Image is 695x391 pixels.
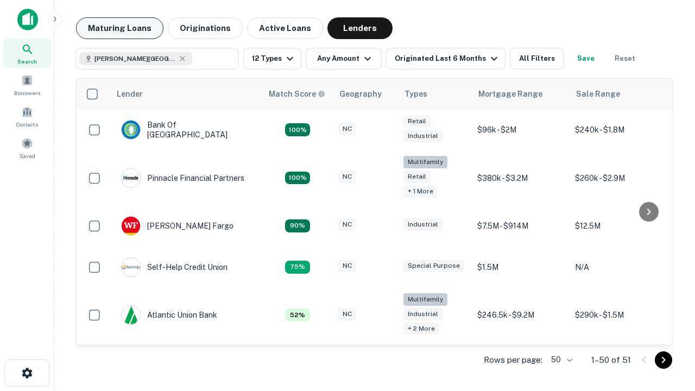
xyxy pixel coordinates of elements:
[262,79,333,109] th: Capitalize uses an advanced AI algorithm to match your search with the best lender. The match sco...
[94,54,176,64] span: [PERSON_NAME][GEOGRAPHIC_DATA], [GEOGRAPHIC_DATA]
[403,171,431,183] div: Retail
[510,48,564,70] button: All Filters
[168,17,243,39] button: Originations
[339,87,382,100] div: Geography
[608,48,642,70] button: Reset
[306,48,382,70] button: Any Amount
[395,52,501,65] div: Originated Last 6 Months
[117,87,143,100] div: Lender
[472,247,570,288] td: $1.5M
[14,89,40,97] span: Borrowers
[243,48,301,70] button: 12 Types
[478,87,542,100] div: Mortgage Range
[285,123,310,136] div: Matching Properties: 14, hasApolloMatch: undefined
[3,133,51,162] a: Saved
[403,308,443,320] div: Industrial
[403,260,464,272] div: Special Purpose
[122,306,140,324] img: picture
[472,150,570,205] td: $380k - $3.2M
[16,120,38,129] span: Contacts
[327,17,393,39] button: Lenders
[403,130,443,142] div: Industrial
[472,79,570,109] th: Mortgage Range
[285,219,310,232] div: Matching Properties: 12, hasApolloMatch: undefined
[17,9,38,30] img: capitalize-icon.png
[403,185,438,198] div: + 1 more
[398,79,472,109] th: Types
[570,205,667,247] td: $12.5M
[655,351,672,369] button: Go to next page
[338,123,356,135] div: NC
[641,304,695,356] iframe: Chat Widget
[121,257,228,277] div: Self-help Credit Union
[484,354,542,367] p: Rows per page:
[17,57,37,66] span: Search
[20,152,35,160] span: Saved
[333,79,398,109] th: Geography
[121,305,217,325] div: Atlantic Union Bank
[568,48,603,70] button: Save your search to get updates of matches that match your search criteria.
[338,308,356,320] div: NC
[122,217,140,235] img: picture
[247,17,323,39] button: Active Loans
[285,308,310,321] div: Matching Properties: 7, hasApolloMatch: undefined
[3,102,51,131] a: Contacts
[547,352,574,368] div: 50
[570,79,667,109] th: Sale Range
[386,48,506,70] button: Originated Last 6 Months
[403,218,443,231] div: Industrial
[110,79,262,109] th: Lender
[121,120,251,140] div: Bank Of [GEOGRAPHIC_DATA]
[3,70,51,99] a: Borrowers
[285,261,310,274] div: Matching Properties: 10, hasApolloMatch: undefined
[285,172,310,185] div: Matching Properties: 24, hasApolloMatch: undefined
[472,288,570,343] td: $246.5k - $9.2M
[338,218,356,231] div: NC
[570,109,667,150] td: $240k - $1.8M
[403,156,447,168] div: Multifamily
[338,171,356,183] div: NC
[403,115,431,128] div: Retail
[122,258,140,276] img: picture
[338,260,356,272] div: NC
[121,216,233,236] div: [PERSON_NAME] Fargo
[122,169,140,187] img: picture
[570,288,667,343] td: $290k - $1.5M
[570,247,667,288] td: N/A
[122,121,140,139] img: picture
[269,88,323,100] h6: Match Score
[405,87,427,100] div: Types
[591,354,631,367] p: 1–50 of 51
[570,150,667,205] td: $260k - $2.9M
[121,168,244,188] div: Pinnacle Financial Partners
[403,293,447,306] div: Multifamily
[76,17,163,39] button: Maturing Loans
[576,87,620,100] div: Sale Range
[472,109,570,150] td: $96k - $2M
[269,88,325,100] div: Capitalize uses an advanced AI algorithm to match your search with the best lender. The match sco...
[472,205,570,247] td: $7.5M - $914M
[3,39,51,68] a: Search
[403,323,439,335] div: + 2 more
